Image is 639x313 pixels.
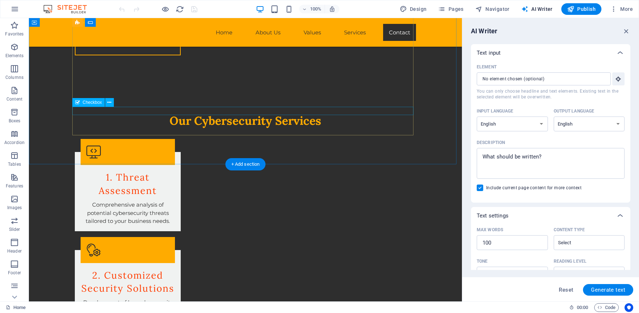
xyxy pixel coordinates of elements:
button: More [607,3,636,15]
span: Design [400,5,427,13]
p: Text input [477,49,501,56]
input: ToneClear [479,269,534,279]
div: Text input [471,44,630,62]
p: Images [7,205,22,211]
p: Description [477,140,505,145]
p: Content type [554,227,585,233]
span: More [610,5,633,13]
span: 00 00 [577,303,588,312]
h6: 100% [310,5,322,13]
span: Include current page content for more context [486,185,582,191]
p: Favorites [5,31,23,37]
p: Boxes [9,118,21,124]
textarea: Description [480,152,621,175]
span: Checkbox [83,100,102,105]
p: Tone [477,258,488,264]
p: Slider [9,227,20,232]
input: Max words [477,236,548,250]
button: Click here to leave preview mode and continue editing [161,5,170,13]
button: Publish [561,3,601,15]
p: Header [7,248,22,254]
p: Max words [477,227,503,233]
a: Click to cancel selection. Double-click to open Pages [6,303,26,312]
div: Text input [471,62,630,203]
p: Footer [8,270,21,276]
p: Element [477,64,497,70]
button: Usercentrics [625,303,633,312]
div: + Add section [226,158,266,170]
i: Reload page [176,5,184,13]
button: 100% [299,5,325,13]
p: Elements [5,53,24,59]
span: You can only choose headline and text elements. Existing text in the selected element will be ove... [477,88,625,100]
button: Navigator [472,3,513,15]
img: Editor Logo [42,5,96,13]
p: Text settings [477,212,509,219]
select: Input language [477,117,548,131]
button: AI Writer [518,3,556,15]
h6: AI Writer [471,27,497,35]
span: Pages [438,5,463,13]
span: Generate text [591,287,625,293]
p: Reading level [554,258,587,264]
input: ElementYou can only choose headline and text elements. Existing text in the selected element will... [477,72,606,85]
p: Forms [8,292,21,297]
span: Code [597,303,616,312]
button: ElementYou can only choose headline and text elements. Existing text in the selected element will... [612,72,625,85]
p: Input language [477,108,514,114]
div: Design (Ctrl+Alt+Y) [397,3,430,15]
button: Code [594,303,619,312]
span: Navigator [475,5,510,13]
span: Reset [559,287,573,293]
input: Content typeClear [556,237,611,248]
span: AI Writer [521,5,553,13]
select: Output language [554,117,625,131]
button: reload [175,5,184,13]
h6: Session time [569,303,588,312]
p: Features [6,183,23,189]
select: Reading level [554,267,625,282]
p: Content [7,96,22,102]
button: Pages [435,3,466,15]
div: Text settings [471,207,630,224]
p: Accordion [4,140,25,145]
button: Reset [555,284,577,296]
button: Design [397,3,430,15]
p: Output language [554,108,595,114]
p: Columns [5,75,23,80]
span: : [582,305,583,310]
button: Generate text [583,284,633,296]
span: Publish [567,5,596,13]
p: Tables [8,161,21,167]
